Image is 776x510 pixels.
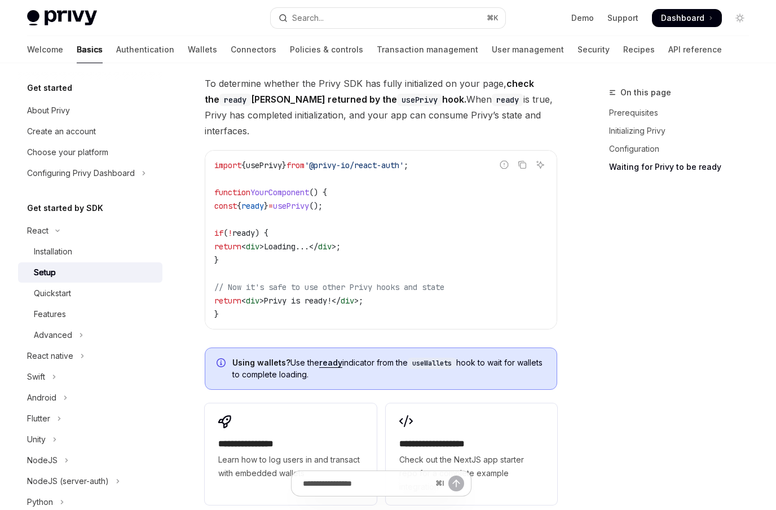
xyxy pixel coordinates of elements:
a: Basics [77,36,103,63]
span: > [332,241,336,252]
span: } [282,160,286,170]
span: { [241,160,246,170]
span: Check out the NextJS app starter repo for a complete example integration [399,453,544,494]
span: ; [404,160,408,170]
div: Android [27,391,56,405]
strong: Using wallets? [232,358,290,367]
img: light logo [27,10,97,26]
span: } [214,255,219,265]
a: Authentication [116,36,174,63]
span: div [341,296,354,306]
span: ) { [255,228,268,238]
a: Quickstart [18,283,162,304]
span: > [259,241,264,252]
div: React native [27,349,73,363]
a: Support [607,12,638,24]
span: > [259,296,264,306]
span: import [214,160,241,170]
a: Connectors [231,36,276,63]
div: NodeJS (server-auth) [27,474,109,488]
a: ready [319,358,342,368]
div: NodeJS [27,454,58,467]
div: Configuring Privy Dashboard [27,166,135,180]
a: Setup [18,262,162,283]
div: Features [34,307,66,321]
span: Loading... [264,241,309,252]
span: Use the indicator from the hook to wait for wallets to complete loading. [232,357,545,380]
a: API reference [668,36,722,63]
a: Recipes [623,36,655,63]
span: (); [309,201,323,211]
svg: Info [217,358,228,370]
div: Swift [27,370,45,384]
span: </ [309,241,318,252]
span: ! [228,228,232,238]
span: Dashboard [661,12,704,24]
span: ; [359,296,363,306]
a: Prerequisites [609,104,758,122]
div: Python [27,495,53,509]
span: ( [223,228,228,238]
a: Installation [18,241,162,262]
span: < [241,296,246,306]
button: Toggle Flutter section [18,408,162,429]
a: Initializing Privy [609,122,758,140]
span: div [246,296,259,306]
span: usePrivy [273,201,309,211]
span: < [241,241,246,252]
span: usePrivy [246,160,282,170]
div: Quickstart [34,287,71,300]
h5: Get started [27,81,72,95]
span: = [268,201,273,211]
a: Demo [571,12,594,24]
button: Send message [448,476,464,491]
span: YourComponent [250,187,309,197]
code: ready [219,94,251,106]
button: Toggle Swift section [18,367,162,387]
code: useWallets [408,358,456,369]
button: Toggle Android section [18,388,162,408]
span: Privy is ready! [264,296,332,306]
a: **** **** **** ****Check out the NextJS app starter repo for a complete example integration [386,403,557,505]
a: Configuration [609,140,758,158]
span: > [354,296,359,306]
span: ready [232,228,255,238]
a: Create an account [18,121,162,142]
code: ready [492,94,523,106]
span: return [214,241,241,252]
span: } [264,201,268,211]
a: Security [577,36,610,63]
span: return [214,296,241,306]
a: About Privy [18,100,162,121]
div: Setup [34,266,56,279]
a: Policies & controls [290,36,363,63]
button: Toggle NodeJS (server-auth) section [18,471,162,491]
button: Ask AI [533,157,548,172]
a: Welcome [27,36,63,63]
code: usePrivy [397,94,442,106]
input: Ask a question... [303,471,431,496]
div: Advanced [34,328,72,342]
a: Dashboard [652,9,722,27]
div: Search... [292,11,324,25]
span: const [214,201,237,211]
span: () { [309,187,327,197]
span: ; [336,241,341,252]
span: from [286,160,305,170]
button: Toggle React native section [18,346,162,366]
div: About Privy [27,104,70,117]
span: Learn how to log users in and transact with embedded wallets [218,453,363,480]
span: ready [241,201,264,211]
span: div [246,241,259,252]
span: if [214,228,223,238]
span: ⌘ K [487,14,499,23]
button: Toggle Configuring Privy Dashboard section [18,163,162,183]
button: Report incorrect code [497,157,512,172]
a: Wallets [188,36,217,63]
div: Create an account [27,125,96,138]
a: User management [492,36,564,63]
div: Flutter [27,412,50,425]
span: On this page [620,86,671,99]
span: // Now it's safe to use other Privy hooks and state [214,282,444,292]
a: Waiting for Privy to be ready [609,158,758,176]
